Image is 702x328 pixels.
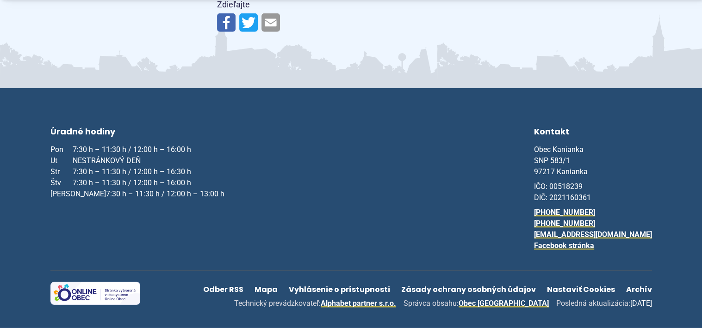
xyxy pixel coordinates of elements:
span: Štv [50,177,73,188]
a: [PHONE_NUMBER] [534,219,595,228]
a: Odber RSS [198,282,249,297]
a: [PHONE_NUMBER] [534,208,595,217]
a: Alphabet partner s.r.o. [321,299,396,308]
a: Mapa [249,282,283,297]
span: [PERSON_NAME] [50,188,106,200]
p: 7:30 h – 11:30 h / 12:00 h – 16:00 h NESTRÁNKOVÝ DEŇ 7:30 h – 11:30 h / 12:00 h – 16:30 h 7:30 h ... [50,144,224,200]
a: Obec [GEOGRAPHIC_DATA] [459,299,549,308]
span: Pon [50,144,73,155]
a: Nastaviť Cookies [541,282,621,297]
span: Str [50,166,73,177]
a: Facebook stránka [534,241,594,250]
a: Zásady ochrany osobných údajov [396,282,541,297]
h3: Úradné hodiny [50,125,224,140]
h3: Kontakt [534,125,652,140]
img: Projekt Online Obec [50,282,140,305]
span: Ut [50,155,73,166]
a: [EMAIL_ADDRESS][DOMAIN_NAME] [534,230,652,239]
a: Vyhlásenie o prístupnosti [283,282,396,297]
img: Zdieľať na Twitteri [239,13,258,32]
p: IČO: 00518239 DIČ: 2021160361 [534,181,652,203]
p: Technický prevádzkovateľ: Správca obsahu: Posledná aktualizácia: [203,297,652,310]
span: [DATE] [630,299,652,308]
img: Zdieľať e-mailom [261,13,280,32]
span: Obec Kanianka SNP 583/1 97217 Kanianka [534,145,588,176]
a: Archív [621,282,658,297]
img: Zdieľať na Facebooku [217,13,236,32]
